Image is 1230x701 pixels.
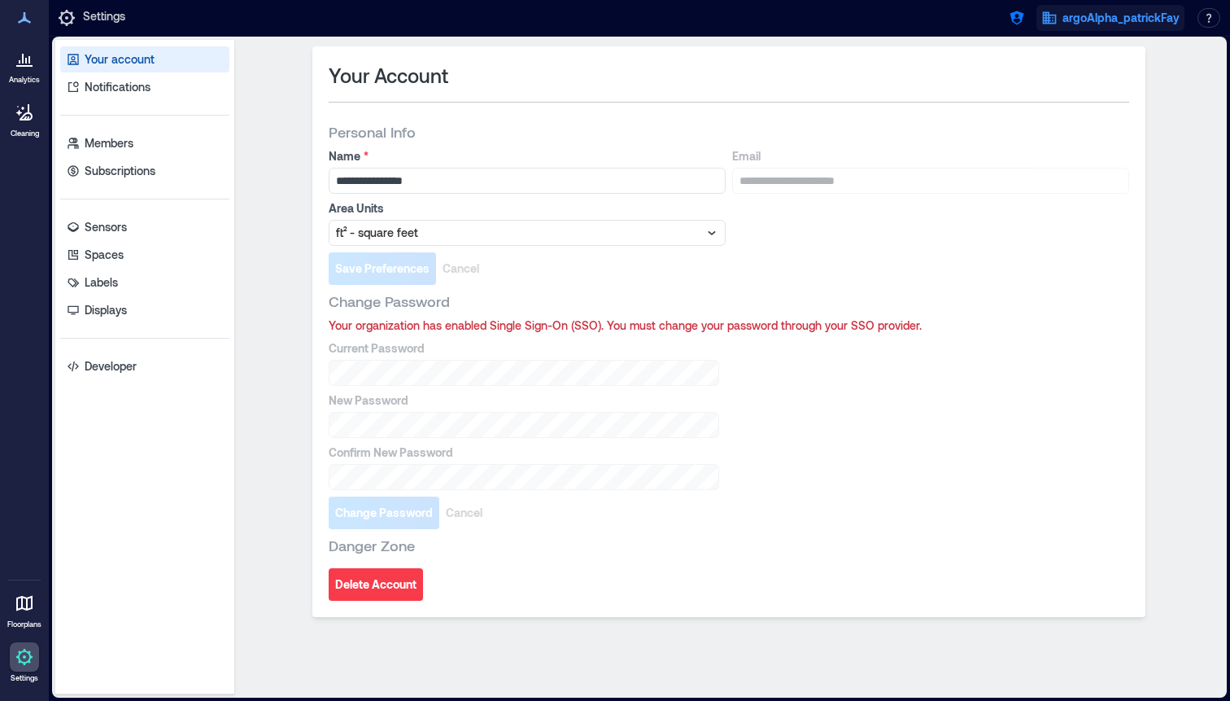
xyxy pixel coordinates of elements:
a: Cleaning [4,93,45,143]
p: Floorplans [7,620,41,629]
button: Cancel [436,252,486,285]
a: Notifications [60,74,229,100]
a: Subscriptions [60,158,229,184]
a: Analytics [4,39,45,90]
label: Email [732,148,1126,164]
a: Labels [60,269,229,296]
button: Delete Account [329,568,423,601]
span: Cancel [443,261,479,277]
button: Save Preferences [329,252,436,285]
p: Settings [83,8,125,28]
p: Members [85,135,133,151]
a: Sensors [60,214,229,240]
a: Developer [60,353,229,379]
p: Displays [85,302,127,318]
a: Displays [60,297,229,323]
div: Your organization has enabled Single Sign-On (SSO). You must change your password through your SS... [329,318,1129,334]
a: Members [60,130,229,156]
a: Settings [5,637,44,688]
button: Cancel [439,497,489,529]
label: Name [329,148,722,164]
label: Area Units [329,200,722,217]
span: Cancel [446,505,482,521]
a: Spaces [60,242,229,268]
p: Subscriptions [85,163,155,179]
span: Save Preferences [335,261,430,277]
span: argoAlpha_patrickFay [1062,10,1180,26]
p: Cleaning [11,129,39,138]
span: Personal Info [329,122,416,142]
p: Analytics [9,75,40,85]
span: Change Password [335,505,433,521]
button: Change Password [329,497,439,529]
a: Floorplans [2,584,46,634]
span: Your Account [329,63,448,89]
p: Notifications [85,79,150,95]
button: argoAlpha_patrickFay [1036,5,1184,31]
p: Labels [85,274,118,291]
span: Danger Zone [329,536,415,555]
p: Your account [85,51,155,68]
a: Your account [60,46,229,72]
span: Delete Account [335,576,417,593]
p: Settings [11,673,38,683]
p: Developer [85,358,137,375]
p: Spaces [85,247,124,263]
label: New Password [329,392,716,409]
label: Confirm New Password [329,445,716,461]
label: Current Password [329,340,716,357]
span: Change Password [329,291,450,311]
p: Sensors [85,219,127,235]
